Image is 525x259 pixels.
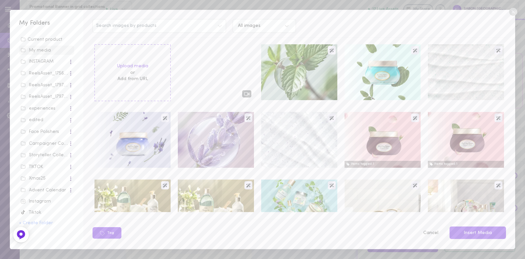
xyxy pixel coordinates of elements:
div: TIKTOK [21,164,69,170]
div: edited [21,117,69,123]
div: Campaigner Collections [21,140,69,147]
div: Current product [21,36,73,43]
div: Storyteller Collections [21,152,69,159]
span: or [117,70,148,76]
div: Xmas25 [21,175,69,182]
div: Tiktok [21,209,73,216]
button: + Create Folder [19,221,53,226]
div: Search images by productsAll imagesUpload mediaorAdd from URLimageimageimageimageimageimageItems ... [83,10,515,249]
div: Advent Calendar [21,187,69,194]
img: Feedback Button [16,230,26,240]
div: My media [21,47,73,54]
div: ReelsAsset_17563_2234 [21,70,69,77]
button: Tag [93,227,121,239]
div: ReelsAsset_17978_2234 [21,82,69,89]
div: ReelsAsset_17978_7880 [21,94,69,100]
div: INSTAGRAM [21,58,69,65]
div: experiences [21,105,69,112]
span: Add from URL [117,76,148,81]
div: Instagram [21,198,73,205]
button: Cancel [419,226,442,240]
div: All images [238,24,261,28]
span: My Folders [19,20,50,26]
span: Search images by products [96,24,157,28]
button: Insert Media [450,227,506,239]
label: Upload media [117,63,148,70]
div: Face Polishers [21,129,69,135]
